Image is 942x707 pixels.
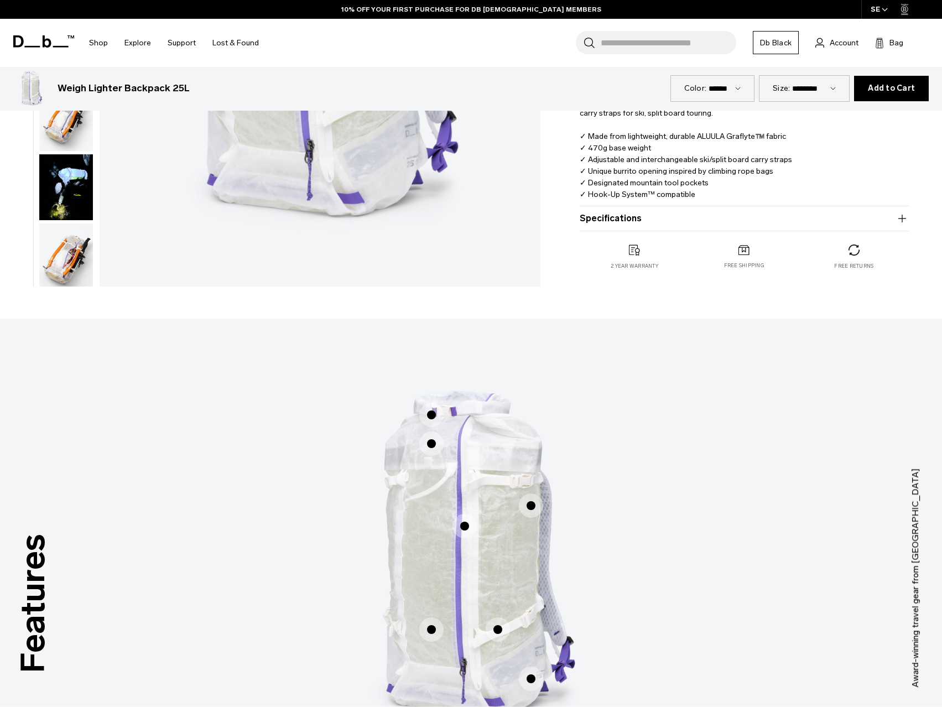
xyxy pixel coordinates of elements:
p: Crafted from translucent ALUULA Graflyte™ with an unparalleled strength-to-weight ratio. Making t... [580,53,909,200]
p: Free shipping [724,262,764,270]
a: Db Black [753,31,799,54]
p: 2 year warranty [611,262,658,270]
a: Lost & Found [212,23,259,63]
nav: Main Navigation [81,19,267,67]
a: Support [168,23,196,63]
button: Bag [875,36,903,49]
h3: Features [8,534,59,673]
h3: Weigh Lighter Backpack 25L [58,81,190,96]
span: Add to Cart [868,84,915,93]
span: Bag [889,37,903,49]
span: Account [830,37,858,49]
a: Explore [124,23,151,63]
a: Shop [89,23,108,63]
label: Color: [684,82,707,94]
a: Account [815,36,858,49]
a: 10% OFF YOUR FIRST PURCHASE FOR DB [DEMOGRAPHIC_DATA] MEMBERS [341,4,601,14]
img: Weigh_Lighter_Backpack_25L_6.png [39,223,93,290]
img: Weigh_Lighter_Backpack_25L_1.png [13,71,49,106]
img: Weigh Lighter Backpack 25L Aurora [39,154,93,221]
label: Size: [773,82,790,94]
button: Specifications [580,212,909,225]
img: Weigh_Lighter_Backpack_25L_5.png [39,85,93,151]
button: Weigh_Lighter_Backpack_25L_5.png [39,84,93,152]
p: Free returns [834,262,873,270]
button: Add to Cart [854,76,929,101]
